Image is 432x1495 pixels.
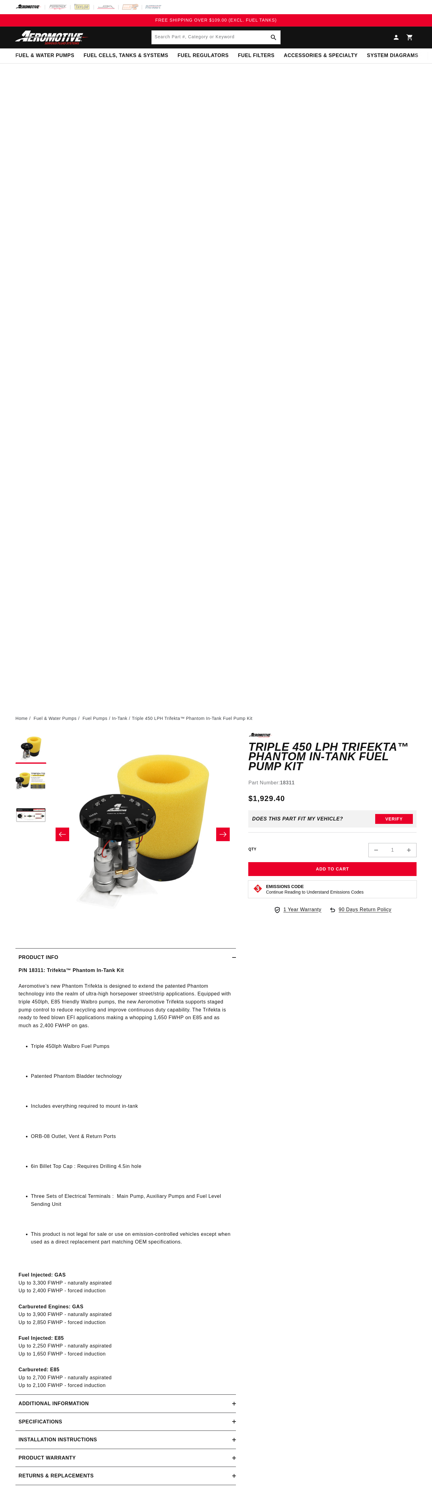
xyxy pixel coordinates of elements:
summary: Fuel & Water Pumps [11,48,79,63]
summary: System Diagrams [362,48,423,63]
li: Triple 450 LPH Trifekta™ Phantom In-Tank Fuel Pump Kit [132,715,253,722]
span: System Diagrams [367,52,418,59]
button: Slide left [56,828,69,841]
h2: Product Info [19,953,58,961]
summary: Fuel Filters [233,48,279,63]
a: Fuel & Water Pumps [34,715,77,722]
span: Fuel Regulators [178,52,229,59]
li: In-Tank [112,715,132,722]
strong: Carbureted: E85 [19,1367,60,1372]
strong: Emissions Code [266,884,304,889]
li: Includes everything required to mount in-tank [31,1102,233,1110]
label: QTY [248,847,256,852]
span: FREE SHIPPING OVER $109.00 (EXCL. FUEL TANKS) [155,18,277,23]
media-gallery: Gallery Viewer [15,733,236,936]
strong: Carbureted Engines: GAS [19,1304,83,1309]
summary: Specifications [15,1413,236,1431]
button: Search Part #, Category or Keyword [267,31,280,44]
div: Part Number: [248,779,417,787]
h2: Additional information [19,1400,89,1408]
a: Fuel Pumps [82,715,107,722]
h1: Triple 450 LPH Trifekta™ Phantom In-Tank Fuel Pump Kit [248,742,417,771]
summary: Fuel Cells, Tanks & Systems [79,48,173,63]
img: Aeromotive [13,30,90,45]
p: Aeromotive’s new Phantom Trifekta is designed to extend the patented Phantom technology into the ... [19,966,233,1037]
li: ORB-08 Outlet, Vent & Return Ports [31,1132,233,1140]
summary: Product warranty [15,1449,236,1467]
summary: Installation Instructions [15,1431,236,1449]
h2: Product warranty [19,1454,76,1462]
summary: Accessories & Specialty [279,48,362,63]
button: Slide right [216,828,230,841]
button: Load image 2 in gallery view [15,767,46,798]
button: Load image 1 in gallery view [15,733,46,764]
span: $1,929.40 [248,793,285,804]
span: Fuel & Water Pumps [15,52,74,59]
summary: Returns & replacements [15,1467,236,1485]
a: Home [15,715,28,722]
h2: Installation Instructions [19,1436,97,1444]
h2: Returns & replacements [19,1472,94,1480]
h2: Specifications [19,1418,62,1426]
strong: 18311 [280,780,295,785]
li: Triple 450lph Walbro Fuel Pumps [31,1042,233,1050]
p: Up to 3,300 FWHP - naturally aspirated Up to 2,400 FWHP - forced induction Up to 3,900 FWHP - nat... [19,1255,233,1389]
button: Load image 3 in gallery view [15,801,46,832]
button: Add to Cart [248,862,417,876]
summary: Fuel Regulators [173,48,233,63]
span: Accessories & Specialty [284,52,358,59]
input: Search Part #, Category or Keyword [152,31,281,44]
strong: P/N 18311: Trifekta™ Phantom In-Tank Kit [19,968,124,973]
a: 1 Year Warranty [274,906,321,914]
strong: Fuel Injected: GAS [19,1272,66,1277]
nav: breadcrumbs [15,715,417,722]
strong: Fuel Injected: E85 [19,1335,64,1341]
button: Verify [375,814,413,824]
li: This product is not legal for sale or use on emission-controlled vehicles except when used as a d... [31,1230,233,1246]
img: Emissions code [253,884,263,894]
span: 1 Year Warranty [283,906,321,914]
a: 90 Days Return Policy [329,906,392,920]
button: Emissions CodeContinue Reading to Understand Emissions Codes [266,884,363,895]
span: 90 Days Return Policy [339,906,392,920]
li: Three Sets of Electrical Terminals : Main Pump, Auxiliary Pumps and Fuel Level Sending Unit [31,1192,233,1208]
span: Fuel Filters [238,52,275,59]
li: 6in Billet Top Cap : Requires Drilling 4.5in hole [31,1162,233,1170]
li: Patented Phantom Bladder technology [31,1072,233,1080]
summary: Additional information [15,1395,236,1413]
summary: Product Info [15,949,236,966]
p: Continue Reading to Understand Emissions Codes [266,889,363,895]
span: Fuel Cells, Tanks & Systems [84,52,168,59]
div: Does This part fit My vehicle? [252,816,343,822]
